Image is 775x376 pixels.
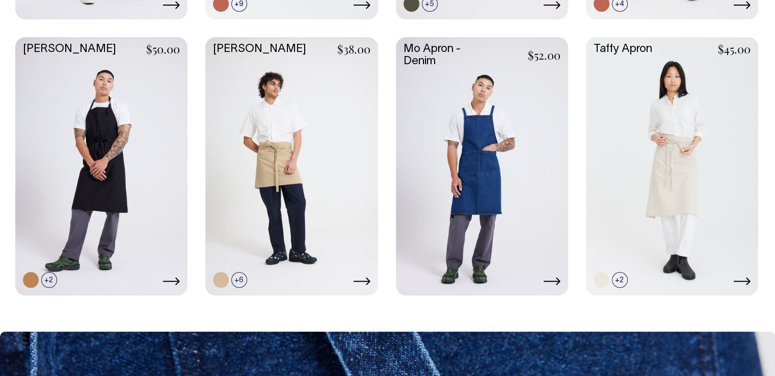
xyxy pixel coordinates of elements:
span: +2 [41,272,57,288]
span: +6 [231,272,247,288]
span: +2 [612,272,628,288]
